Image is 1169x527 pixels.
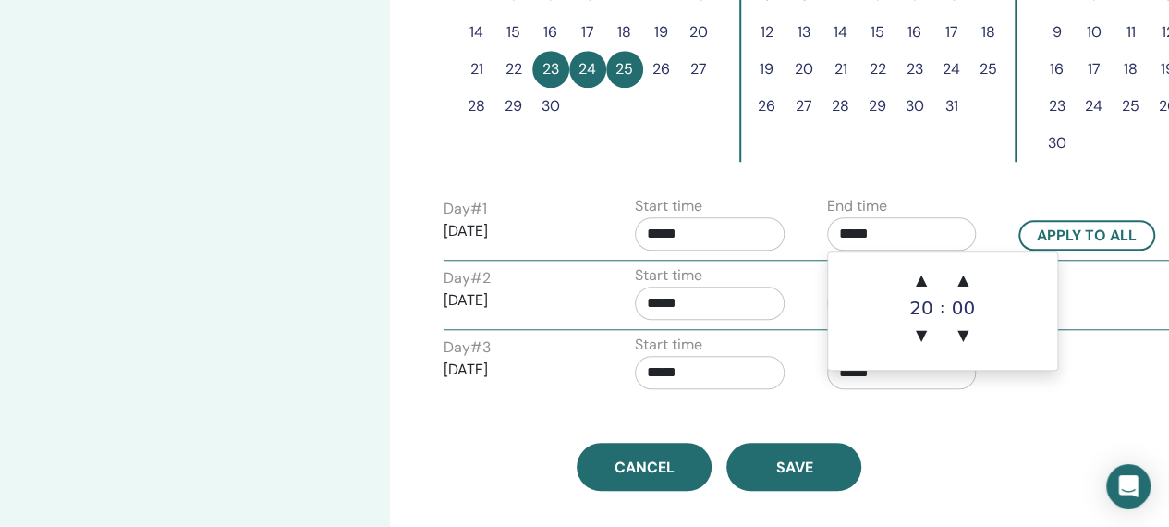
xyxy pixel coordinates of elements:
button: 18 [1113,51,1150,88]
label: Day # 2 [444,267,491,289]
button: 23 [532,51,569,88]
button: 9 [1039,14,1076,51]
button: 18 [970,14,1007,51]
button: 29 [495,88,532,125]
a: Cancel [577,443,712,491]
button: 22 [859,51,896,88]
span: ▼ [903,317,940,354]
button: 22 [495,51,532,88]
button: 14 [822,14,859,51]
button: 25 [1113,88,1150,125]
div: Open Intercom Messenger [1106,464,1151,509]
button: 10 [1076,14,1113,51]
button: 20 [785,51,822,88]
button: 29 [859,88,896,125]
button: 28 [822,88,859,125]
button: 30 [1039,125,1076,162]
button: 21 [822,51,859,88]
button: 26 [749,88,785,125]
button: 26 [643,51,680,88]
label: Start time [635,334,702,356]
span: Cancel [615,458,675,477]
p: [DATE] [444,220,593,242]
label: Day # 3 [444,337,491,359]
button: 23 [1039,88,1076,125]
span: ▼ [944,317,981,354]
button: 21 [458,51,495,88]
button: 23 [896,51,933,88]
button: 16 [532,14,569,51]
span: Save [775,458,812,477]
button: 30 [896,88,933,125]
p: [DATE] [444,289,593,312]
button: 20 [680,14,717,51]
label: Start time [635,195,702,217]
p: [DATE] [444,359,593,381]
span: ▲ [903,262,940,299]
button: 16 [896,14,933,51]
button: Save [726,443,861,491]
div: 00 [944,299,981,317]
button: Apply to all [1018,220,1155,251]
div: 20 [903,299,940,317]
button: 31 [933,88,970,125]
button: 28 [458,88,495,125]
span: ▲ [944,262,981,299]
button: 19 [643,14,680,51]
label: Day # 1 [444,198,487,220]
button: 17 [569,14,606,51]
button: 25 [970,51,1007,88]
button: 14 [458,14,495,51]
button: 16 [1039,51,1076,88]
button: 15 [859,14,896,51]
button: 19 [749,51,785,88]
button: 24 [569,51,606,88]
button: 27 [785,88,822,125]
label: End time [827,195,887,217]
button: 24 [1076,88,1113,125]
button: 12 [749,14,785,51]
button: 18 [606,14,643,51]
button: 17 [1076,51,1113,88]
button: 15 [495,14,532,51]
button: 25 [606,51,643,88]
button: 17 [933,14,970,51]
button: 11 [1113,14,1150,51]
div: : [940,262,944,354]
button: 30 [532,88,569,125]
button: 24 [933,51,970,88]
label: Start time [635,264,702,287]
button: 27 [680,51,717,88]
button: 13 [785,14,822,51]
